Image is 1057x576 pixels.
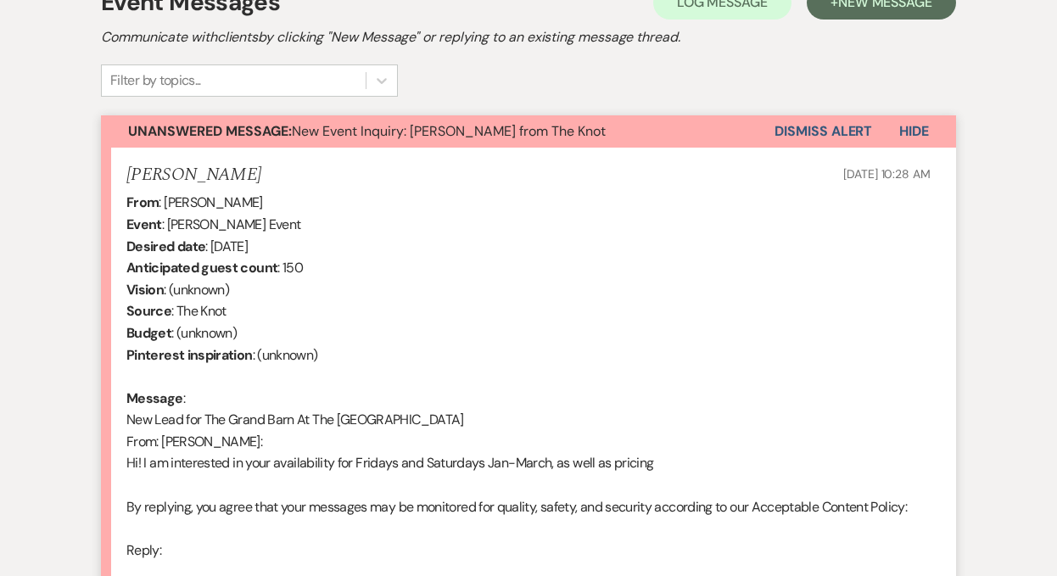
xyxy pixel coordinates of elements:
h5: [PERSON_NAME] [126,165,261,186]
b: Budget [126,324,171,342]
b: Vision [126,281,164,299]
span: New Event Inquiry: [PERSON_NAME] from The Knot [128,122,606,140]
strong: Unanswered Message: [128,122,292,140]
button: Hide [872,115,956,148]
b: Desired date [126,238,205,255]
b: From [126,193,159,211]
b: Event [126,215,162,233]
b: Anticipated guest count [126,259,277,277]
b: Source [126,302,171,320]
h2: Communicate with clients by clicking "New Message" or replying to an existing message thread. [101,27,956,48]
button: Dismiss Alert [775,115,872,148]
b: Pinterest inspiration [126,346,253,364]
div: Filter by topics... [110,70,201,91]
b: Message [126,389,183,407]
button: Unanswered Message:New Event Inquiry: [PERSON_NAME] from The Knot [101,115,775,148]
span: [DATE] 10:28 AM [843,166,931,182]
span: Hide [899,122,929,140]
